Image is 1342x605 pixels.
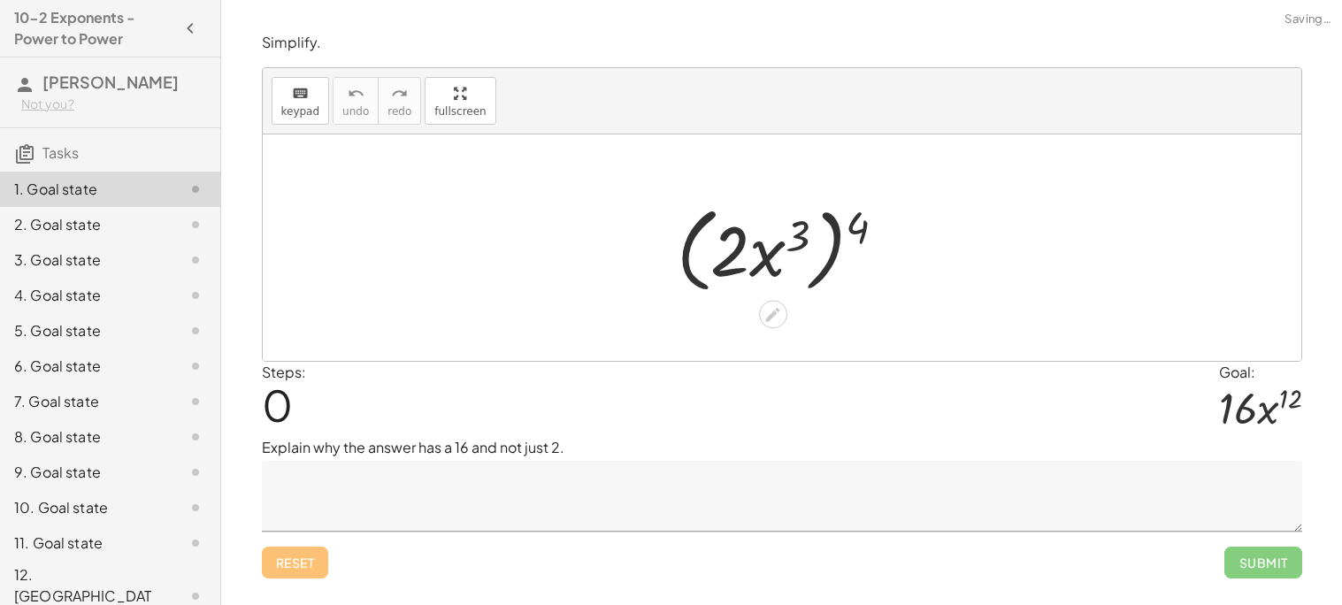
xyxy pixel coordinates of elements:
[14,532,157,554] div: 11. Goal state
[42,143,79,162] span: Tasks
[14,356,157,377] div: 6. Goal state
[185,249,206,271] i: Task not started.
[262,33,1302,53] p: Simplify.
[14,249,157,271] div: 3. Goal state
[185,462,206,483] i: Task not started.
[21,96,206,113] div: Not you?
[14,497,157,518] div: 10. Goal state
[281,105,320,118] span: keypad
[185,320,206,341] i: Task not started.
[14,7,174,50] h4: 10-2 Exponents - Power to Power
[185,391,206,412] i: Task not started.
[387,105,411,118] span: redo
[1219,362,1302,383] div: Goal:
[185,214,206,235] i: Task not started.
[14,179,157,200] div: 1. Goal state
[759,301,787,329] div: Edit math
[262,378,293,432] span: 0
[348,83,364,104] i: undo
[378,77,421,125] button: redoredo
[1284,11,1331,28] span: Saving…
[14,426,157,448] div: 8. Goal state
[14,391,157,412] div: 7. Goal state
[185,285,206,306] i: Task not started.
[185,356,206,377] i: Task not started.
[425,77,495,125] button: fullscreen
[14,285,157,306] div: 4. Goal state
[342,105,369,118] span: undo
[185,497,206,518] i: Task not started.
[14,320,157,341] div: 5. Goal state
[14,462,157,483] div: 9. Goal state
[434,105,486,118] span: fullscreen
[262,363,306,381] label: Steps:
[292,83,309,104] i: keyboard
[185,426,206,448] i: Task not started.
[42,72,179,92] span: [PERSON_NAME]
[391,83,408,104] i: redo
[185,532,206,554] i: Task not started.
[185,179,206,200] i: Task not started.
[262,437,1302,458] p: Explain why the answer has a 16 and not just 2.
[272,77,330,125] button: keyboardkeypad
[333,77,379,125] button: undoundo
[14,214,157,235] div: 2. Goal state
